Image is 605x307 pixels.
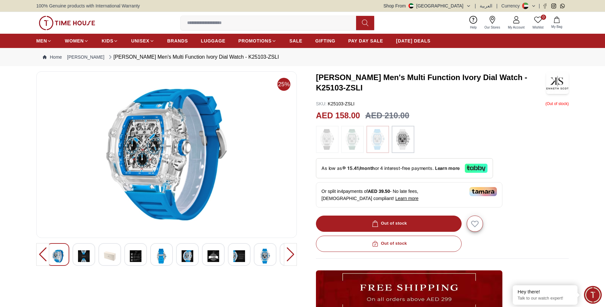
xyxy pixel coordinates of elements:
[529,15,547,31] a: 0Wishlist
[233,249,245,264] img: Kenneth Scott Men's Multi Function Ivory Dial Watch - K25103-ZSBI
[530,25,546,30] span: Wishlist
[344,129,361,150] img: ...
[167,35,188,47] a: BRANDS
[238,35,276,47] a: PROMOTIONS
[541,15,546,20] span: 0
[156,249,167,264] img: Kenneth Scott Men's Multi Function Ivory Dial Watch - K25103-ZSBI
[547,15,566,30] button: My Bag
[396,35,431,47] a: [DATE] DEALS
[316,110,360,122] h2: AED 158.00
[315,38,335,44] span: GIFTING
[130,249,141,264] img: Kenneth Scott Men's Multi Function Ivory Dial Watch - K25103-ZSBI
[496,3,498,9] span: |
[182,249,193,264] img: Kenneth Scott Men's Multi Function Ivory Dial Watch - K25103-ZSBI
[319,129,335,150] img: ...
[104,249,116,264] img: Kenneth Scott Men's Multi Function Ivory Dial Watch - K25103-ZSBI
[131,35,154,47] a: UNISEX
[315,35,335,47] a: GIFTING
[78,249,90,264] img: Kenneth Scott Men's Multi Function Ivory Dial Watch - K25103-ZSBI
[409,3,414,8] img: United Arab Emirates
[201,38,226,44] span: LUGGAGE
[201,35,226,47] a: LUGGAGE
[36,35,52,47] a: MEN
[482,25,503,30] span: Our Stores
[289,35,302,47] a: SALE
[365,110,409,122] h3: AED 210.00
[102,35,118,47] a: KIDS
[65,38,84,44] span: WOMEN
[348,35,383,47] a: PAY DAY SALE
[505,25,527,30] span: My Account
[518,289,573,295] div: Hey there!
[238,38,272,44] span: PROMOTIONS
[259,249,271,264] img: Kenneth Scott Men's Multi Function Ivory Dial Watch - K25103-ZSBI
[36,48,569,66] nav: Breadcrumb
[36,38,47,44] span: MEN
[65,35,89,47] a: WOMEN
[368,189,390,194] span: AED 39.50
[316,101,327,106] span: SKU :
[480,3,492,9] button: العربية
[36,3,140,9] span: 100% Genuine products with International Warranty
[289,38,302,44] span: SALE
[207,249,219,264] img: Kenneth Scott Men's Multi Function Ivory Dial Watch - K25103-ZSBI
[395,196,419,201] span: Learn more
[384,3,471,9] button: Shop From[GEOGRAPHIC_DATA]
[481,15,504,31] a: Our Stores
[277,78,290,91] span: 25%
[52,249,64,264] img: Kenneth Scott Men's Multi Function Ivory Dial Watch - K25103-ZSBI
[395,129,411,150] img: ...
[551,4,556,8] a: Instagram
[475,3,476,9] span: |
[348,38,383,44] span: PAY DAY SALE
[67,54,104,60] a: [PERSON_NAME]
[545,100,569,107] p: ( Out of stock )
[467,25,479,30] span: Help
[466,15,481,31] a: Help
[584,286,602,304] div: Chat Widget
[102,38,113,44] span: KIDS
[43,54,62,60] a: Home
[316,182,502,207] div: Or split in 4 payments of - No late fees, [DEMOGRAPHIC_DATA] compliant!
[546,71,569,94] img: Kenneth Scott Men's Multi Function Ivory Dial Watch - K25103-ZSLI
[539,3,540,9] span: |
[167,38,188,44] span: BRANDS
[42,77,291,232] img: Kenneth Scott Men's Multi Function Ivory Dial Watch - K25103-ZSBI
[560,4,565,8] a: Whatsapp
[39,16,95,30] img: ...
[370,129,386,150] img: ...
[131,38,149,44] span: UNISEX
[543,4,547,8] a: Facebook
[316,100,354,107] p: K25103-ZSLI
[469,187,497,196] img: Tamara
[549,24,565,29] span: My Bag
[501,3,522,9] div: Currency
[518,296,573,301] p: Talk to our watch expert!
[316,72,546,93] h3: [PERSON_NAME] Men's Multi Function Ivory Dial Watch - K25103-ZSLI
[396,38,431,44] span: [DATE] DEALS
[107,53,279,61] div: [PERSON_NAME] Men's Multi Function Ivory Dial Watch - K25103-ZSLI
